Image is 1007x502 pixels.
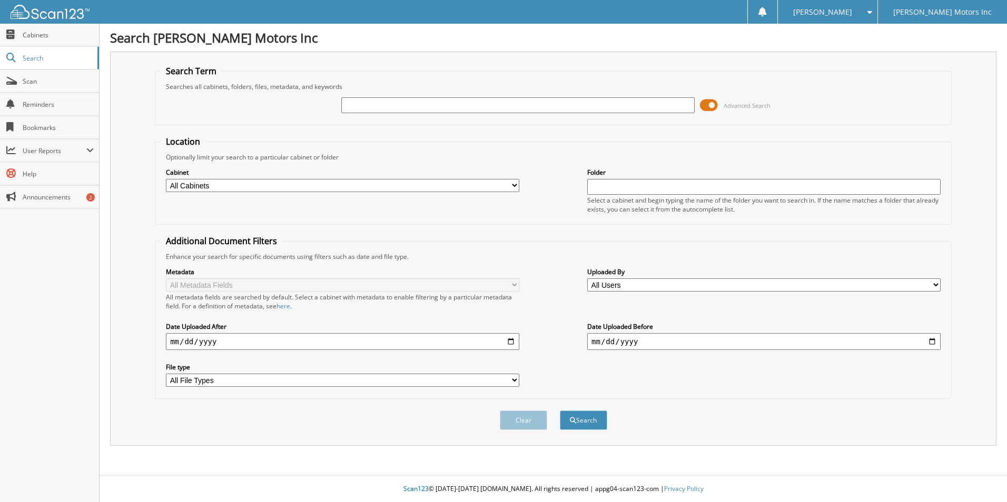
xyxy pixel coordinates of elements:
[724,102,771,109] span: Advanced Search
[161,153,946,162] div: Optionally limit your search to a particular cabinet or folder
[23,169,94,178] span: Help
[500,410,547,430] button: Clear
[166,322,519,331] label: Date Uploaded After
[161,65,222,77] legend: Search Term
[166,293,519,310] div: All metadata fields are searched by default. Select a cabinet with metadata to enable filtering b...
[161,82,946,91] div: Searches all cabinets, folders, files, metadata, and keywords
[11,5,90,19] img: scan123-logo-white.svg
[23,123,94,132] span: Bookmarks
[166,267,519,276] label: Metadata
[587,322,941,331] label: Date Uploaded Before
[560,410,607,430] button: Search
[793,9,852,15] span: [PERSON_NAME]
[161,235,282,247] legend: Additional Document Filters
[277,302,290,310] a: here
[166,168,519,177] label: Cabinet
[100,476,1007,502] div: © [DATE]-[DATE] [DOMAIN_NAME]. All rights reserved | appg04-scan123-com |
[23,54,92,63] span: Search
[23,146,86,155] span: User Reports
[166,363,519,372] label: File type
[110,29,996,46] h1: Search [PERSON_NAME] Motors Inc
[403,484,429,493] span: Scan123
[23,31,94,39] span: Cabinets
[893,9,992,15] span: [PERSON_NAME] Motors Inc
[587,196,941,214] div: Select a cabinet and begin typing the name of the folder you want to search in. If the name match...
[664,484,704,493] a: Privacy Policy
[86,193,95,202] div: 2
[587,333,941,350] input: end
[587,168,941,177] label: Folder
[166,333,519,350] input: start
[23,77,94,86] span: Scan
[587,267,941,276] label: Uploaded By
[161,252,946,261] div: Enhance your search for specific documents using filters such as date and file type.
[161,136,205,147] legend: Location
[23,100,94,109] span: Reminders
[23,193,94,202] span: Announcements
